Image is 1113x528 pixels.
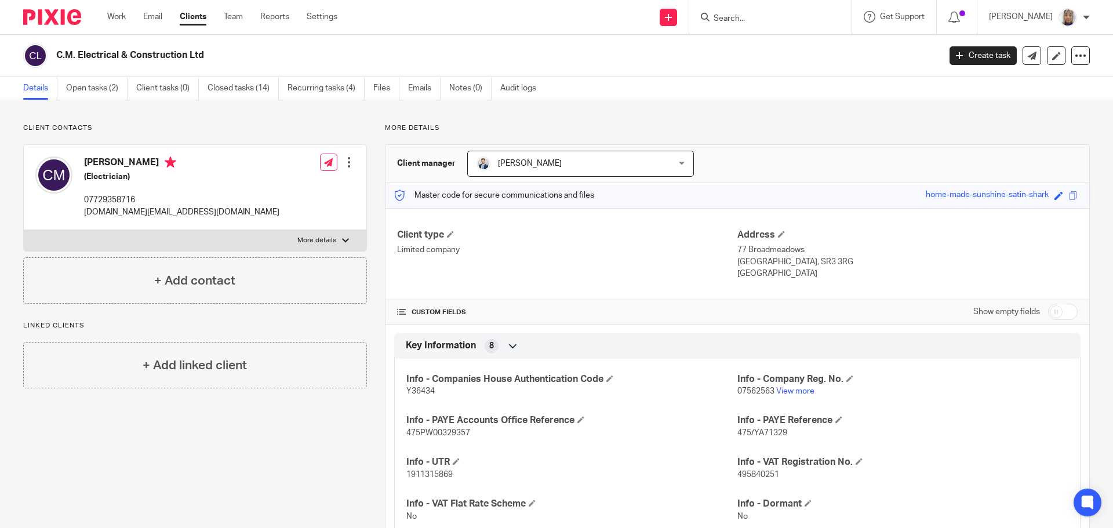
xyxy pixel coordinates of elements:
[477,156,490,170] img: LinkedIn%20Profile.jpeg
[406,429,470,437] span: 475PW00329357
[397,158,456,169] h3: Client manager
[406,414,737,427] h4: Info - PAYE Accounts Office Reference
[406,456,737,468] h4: Info - UTR
[406,387,435,395] span: Y36434
[23,321,367,330] p: Linked clients
[737,498,1068,510] h4: Info - Dormant
[1059,8,1077,27] img: Sara%20Zdj%C4%99cie%20.jpg
[307,11,337,23] a: Settings
[737,268,1078,279] p: [GEOGRAPHIC_DATA]
[84,171,279,183] h5: (Electrician)
[397,244,737,256] p: Limited company
[737,456,1068,468] h4: Info - VAT Registration No.
[926,189,1049,202] div: home-made-sunshine-satin-shark
[84,206,279,218] p: [DOMAIN_NAME][EMAIL_ADDRESS][DOMAIN_NAME]
[406,373,737,385] h4: Info - Companies House Authentication Code
[56,49,757,61] h2: C.M. Electrical & Construction Ltd
[224,11,243,23] a: Team
[35,156,72,194] img: svg%3E
[737,256,1078,268] p: [GEOGRAPHIC_DATA], SR3 3RG
[737,229,1078,241] h4: Address
[385,123,1090,133] p: More details
[489,340,494,352] span: 8
[737,512,748,520] span: No
[408,77,441,100] a: Emails
[66,77,128,100] a: Open tasks (2)
[737,414,1068,427] h4: Info - PAYE Reference
[498,159,562,167] span: [PERSON_NAME]
[107,11,126,23] a: Work
[737,429,787,437] span: 475/YA71329
[989,11,1053,23] p: [PERSON_NAME]
[500,77,545,100] a: Audit logs
[394,190,594,201] p: Master code for secure communications and files
[397,308,737,317] h4: CUSTOM FIELDS
[143,11,162,23] a: Email
[397,229,737,241] h4: Client type
[737,244,1078,256] p: 77 Broadmeadows
[449,77,492,100] a: Notes (0)
[23,123,367,133] p: Client contacts
[737,373,1068,385] h4: Info - Company Reg. No.
[260,11,289,23] a: Reports
[208,77,279,100] a: Closed tasks (14)
[84,194,279,206] p: 07729358716
[23,77,57,100] a: Details
[165,156,176,168] i: Primary
[136,77,199,100] a: Client tasks (0)
[373,77,399,100] a: Files
[776,387,814,395] a: View more
[406,512,417,520] span: No
[880,13,925,21] span: Get Support
[737,471,779,479] span: 495840251
[406,471,453,479] span: 1911315869
[154,272,235,290] h4: + Add contact
[288,77,365,100] a: Recurring tasks (4)
[143,356,247,374] h4: + Add linked client
[406,340,476,352] span: Key Information
[23,9,81,25] img: Pixie
[297,236,336,245] p: More details
[973,306,1040,318] label: Show empty fields
[737,387,774,395] span: 07562563
[84,156,279,171] h4: [PERSON_NAME]
[180,11,206,23] a: Clients
[950,46,1017,65] a: Create task
[23,43,48,68] img: svg%3E
[406,498,737,510] h4: Info - VAT Flat Rate Scheme
[712,14,817,24] input: Search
